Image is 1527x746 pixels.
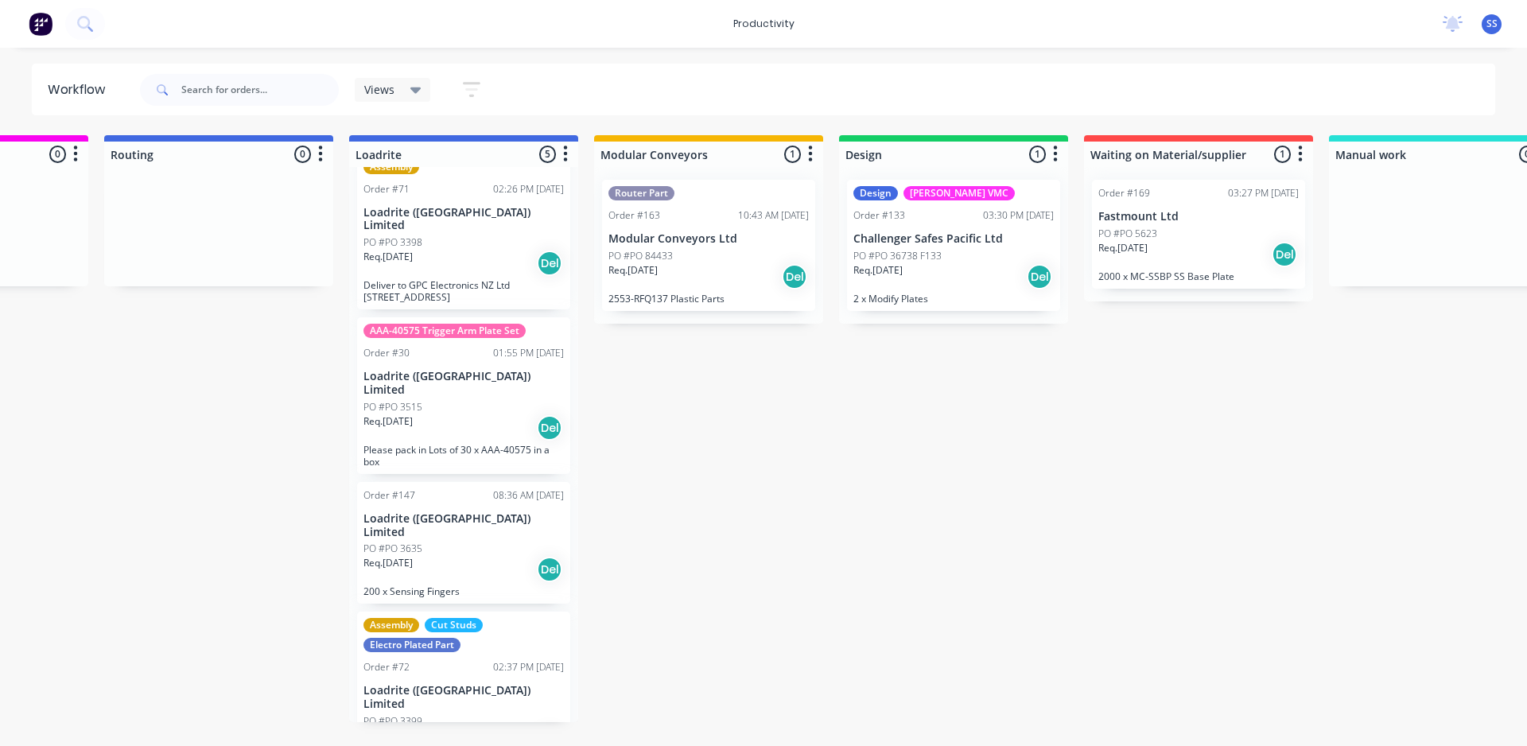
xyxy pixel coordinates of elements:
p: Req. [DATE] [1098,241,1148,255]
div: Assembly [363,160,419,174]
div: 03:30 PM [DATE] [983,208,1054,223]
div: Del [537,251,562,276]
p: PO #PO 3515 [363,400,422,414]
div: 10:43 AM [DATE] [738,208,809,223]
div: Design [853,186,898,200]
div: 08:36 AM [DATE] [493,488,564,503]
div: 01:55 PM [DATE] [493,346,564,360]
img: Factory [29,12,52,36]
div: productivity [725,12,802,36]
div: Del [537,415,562,441]
div: Order #147 [363,488,415,503]
input: Search for orders... [181,74,339,106]
p: Modular Conveyors Ltd [608,232,809,246]
div: [PERSON_NAME] VMC [903,186,1015,200]
p: Loadrite ([GEOGRAPHIC_DATA]) Limited [363,512,564,539]
p: PO #PO 3635 [363,542,422,556]
p: 2553-RFQ137 Plastic Parts [608,293,809,305]
div: AssemblyOrder #7102:26 PM [DATE]Loadrite ([GEOGRAPHIC_DATA]) LimitedPO #PO 3398Req.[DATE]DelDeliv... [357,153,570,310]
div: Order #72 [363,660,410,674]
div: Order #30 [363,346,410,360]
div: Order #133 [853,208,905,223]
p: Please pack in Lots of 30 x AAA-40575 in a box [363,444,564,468]
p: Fastmount Ltd [1098,210,1299,223]
p: PO #PO 84433 [608,249,673,263]
div: Order #71 [363,182,410,196]
p: PO #PO 36738 F133 [853,249,942,263]
p: Req. [DATE] [363,250,413,264]
p: Req. [DATE] [853,263,903,278]
div: Order #169 [1098,186,1150,200]
div: Order #163 [608,208,660,223]
div: 03:27 PM [DATE] [1228,186,1299,200]
p: 2 x Modify Plates [853,293,1054,305]
p: 2000 x MC-SSBP SS Base Plate [1098,270,1299,282]
div: Cut Studs [425,618,483,632]
div: Del [1272,242,1297,267]
div: Electro Plated Part [363,638,460,652]
div: 02:37 PM [DATE] [493,660,564,674]
p: Challenger Safes Pacific Ltd [853,232,1054,246]
p: 200 x Sensing Fingers [363,585,564,597]
div: Router PartOrder #16310:43 AM [DATE]Modular Conveyors LtdPO #PO 84433Req.[DATE]Del2553-RFQ137 Pla... [602,180,815,311]
div: Del [537,557,562,582]
div: Order #16903:27 PM [DATE]Fastmount LtdPO #PO 5623Req.[DATE]Del2000 x MC-SSBP SS Base Plate [1092,180,1305,289]
p: Loadrite ([GEOGRAPHIC_DATA]) Limited [363,370,564,397]
p: Req. [DATE] [363,556,413,570]
div: Del [1027,264,1052,289]
p: PO #PO 3398 [363,235,422,250]
span: Views [364,81,394,98]
p: Deliver to GPC Electronics NZ Ltd [STREET_ADDRESS] [363,279,564,303]
p: Loadrite ([GEOGRAPHIC_DATA]) Limited [363,206,564,233]
div: Router Part [608,186,674,200]
div: 02:26 PM [DATE] [493,182,564,196]
div: Del [782,264,807,289]
span: SS [1486,17,1498,31]
p: Req. [DATE] [608,263,658,278]
div: AAA-40575 Trigger Arm Plate SetOrder #3001:55 PM [DATE]Loadrite ([GEOGRAPHIC_DATA]) LimitedPO #PO... [357,317,570,474]
div: Workflow [48,80,113,99]
div: AAA-40575 Trigger Arm Plate Set [363,324,526,338]
div: Order #14708:36 AM [DATE]Loadrite ([GEOGRAPHIC_DATA]) LimitedPO #PO 3635Req.[DATE]Del200 x Sensin... [357,482,570,604]
p: Req. [DATE] [363,414,413,429]
div: Design[PERSON_NAME] VMCOrder #13303:30 PM [DATE]Challenger Safes Pacific LtdPO #PO 36738 F133Req.... [847,180,1060,311]
div: Assembly [363,618,419,632]
p: PO #PO 5623 [1098,227,1157,241]
p: Loadrite ([GEOGRAPHIC_DATA]) Limited [363,684,564,711]
p: PO #PO 3399 [363,714,422,729]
